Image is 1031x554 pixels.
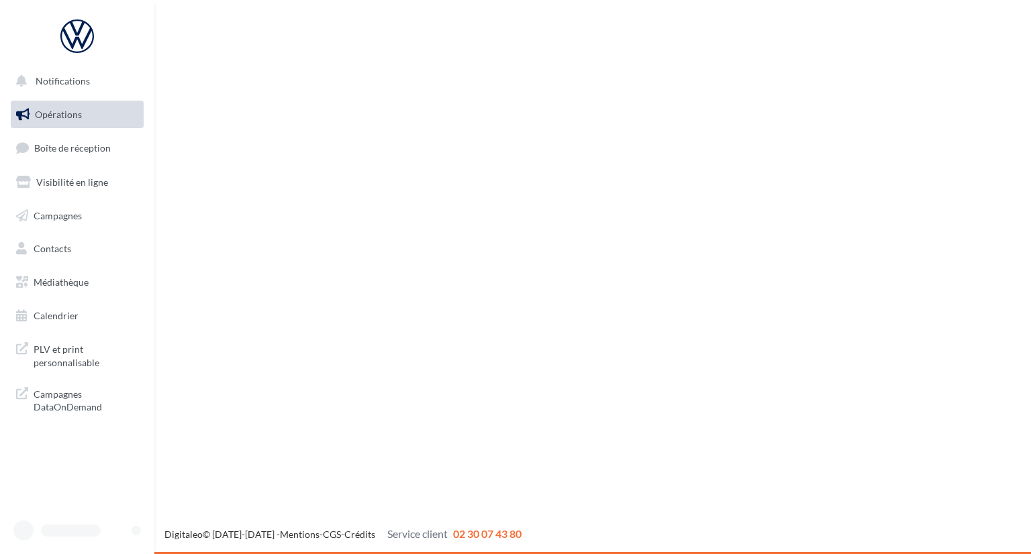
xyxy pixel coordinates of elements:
[36,176,108,188] span: Visibilité en ligne
[34,142,111,154] span: Boîte de réception
[164,529,522,540] span: © [DATE]-[DATE] - - -
[34,209,82,221] span: Campagnes
[8,133,146,162] a: Boîte de réception
[280,529,320,540] a: Mentions
[344,529,375,540] a: Crédits
[36,75,90,87] span: Notifications
[35,109,82,120] span: Opérations
[8,202,146,230] a: Campagnes
[164,529,203,540] a: Digitaleo
[8,380,146,419] a: Campagnes DataOnDemand
[8,302,146,330] a: Calendrier
[387,527,448,540] span: Service client
[8,235,146,263] a: Contacts
[34,340,138,369] span: PLV et print personnalisable
[8,168,146,197] a: Visibilité en ligne
[323,529,341,540] a: CGS
[8,67,141,95] button: Notifications
[34,243,71,254] span: Contacts
[453,527,522,540] span: 02 30 07 43 80
[8,268,146,296] a: Médiathèque
[34,385,138,414] span: Campagnes DataOnDemand
[34,276,89,288] span: Médiathèque
[8,335,146,374] a: PLV et print personnalisable
[8,101,146,129] a: Opérations
[34,310,79,321] span: Calendrier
